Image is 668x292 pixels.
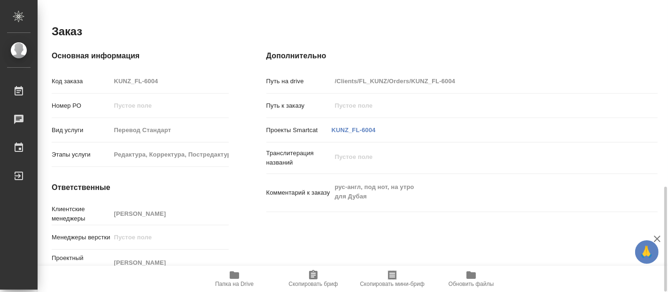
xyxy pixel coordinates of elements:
h2: Заказ [52,24,82,39]
p: Номер РО [52,101,111,110]
input: Пустое поле [111,207,229,221]
p: Этапы услуги [52,150,111,159]
span: Скопировать бриф [288,281,338,287]
span: Обновить файлы [449,281,494,287]
input: Пустое поле [111,256,229,269]
input: Пустое поле [111,74,229,88]
p: Вид услуги [52,126,111,135]
a: KUNZ_FL-6004 [332,126,376,134]
button: Папка на Drive [195,266,274,292]
button: Обновить файлы [432,266,511,292]
input: Пустое поле [332,99,625,112]
button: Скопировать мини-бриф [353,266,432,292]
p: Код заказа [52,77,111,86]
h4: Основная информация [52,50,229,62]
p: Путь к заказу [266,101,332,110]
span: Папка на Drive [215,281,254,287]
p: Проектный менеджер [52,253,111,272]
textarea: рус-англ, под нот, на утро для Дубая [332,179,625,205]
p: Клиентские менеджеры [52,205,111,223]
h4: Дополнительно [266,50,658,62]
p: Комментарий к заказу [266,188,332,197]
input: Пустое поле [111,123,229,137]
p: Транслитерация названий [266,149,332,167]
input: Пустое поле [111,148,229,161]
p: Проекты Smartcat [266,126,332,135]
input: Пустое поле [111,99,229,112]
p: Путь на drive [266,77,332,86]
span: 🙏 [639,242,655,262]
button: 🙏 [635,240,659,264]
input: Пустое поле [111,230,229,244]
span: Скопировать мини-бриф [360,281,424,287]
button: Скопировать бриф [274,266,353,292]
p: Менеджеры верстки [52,233,111,242]
h4: Ответственные [52,182,229,193]
input: Пустое поле [332,74,625,88]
